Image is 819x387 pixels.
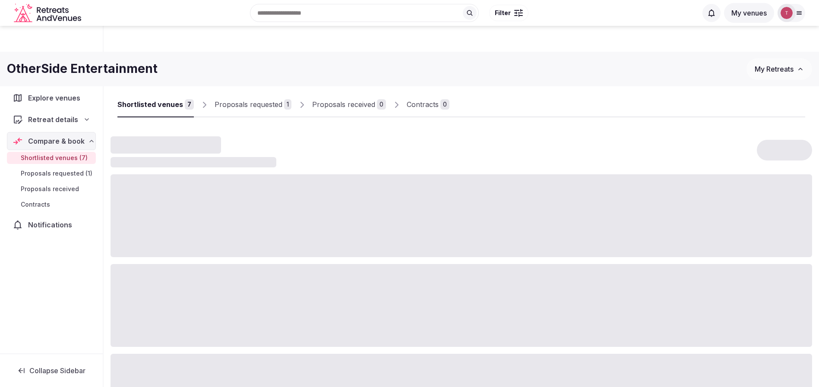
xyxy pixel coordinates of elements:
a: Visit the homepage [14,3,83,23]
a: Notifications [7,216,96,234]
a: Proposals received0 [312,92,386,117]
span: Compare & book [28,136,85,146]
div: 0 [377,99,386,110]
div: Shortlisted venues [117,99,183,110]
h1: OtherSide Entertainment [7,60,158,77]
span: Notifications [28,220,76,230]
span: Retreat details [28,114,78,125]
button: My venues [724,3,774,23]
svg: Retreats and Venues company logo [14,3,83,23]
div: 1 [284,99,291,110]
div: Proposals received [312,99,375,110]
div: Contracts [407,99,439,110]
div: Proposals requested [215,99,282,110]
span: Proposals received [21,185,79,193]
a: Proposals requested1 [215,92,291,117]
span: Shortlisted venues (7) [21,154,88,162]
div: 0 [440,99,449,110]
span: Contracts [21,200,50,209]
a: Shortlisted venues (7) [7,152,96,164]
button: Filter [489,5,528,21]
button: My Retreats [746,58,812,80]
span: My Retreats [755,65,794,73]
button: Collapse Sidebar [7,361,96,380]
span: Filter [495,9,511,17]
a: Proposals requested (1) [7,167,96,179]
span: Explore venues [28,93,84,103]
a: Contracts [7,198,96,211]
a: Contracts0 [407,92,449,117]
div: 7 [185,99,194,110]
span: Collapse Sidebar [29,366,85,375]
a: Shortlisted venues7 [117,92,194,117]
a: Explore venues [7,89,96,107]
a: My venues [724,9,774,17]
a: Proposals received [7,183,96,195]
span: Proposals requested (1) [21,169,92,178]
img: Thiago Martins [781,7,793,19]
